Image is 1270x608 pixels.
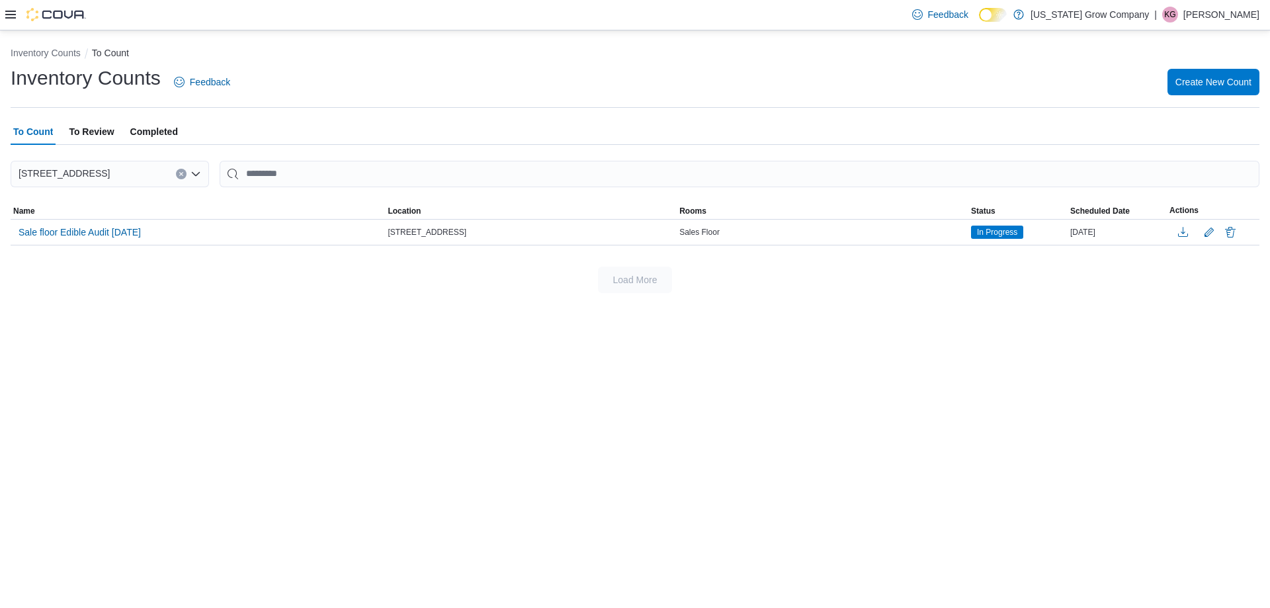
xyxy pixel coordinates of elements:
[971,206,995,216] span: Status
[1070,206,1130,216] span: Scheduled Date
[1162,7,1178,22] div: Kennan Goebel
[190,75,230,89] span: Feedback
[190,169,201,179] button: Open list of options
[220,161,1259,187] input: This is a search bar. After typing your query, hit enter to filter the results lower in the page.
[907,1,974,28] a: Feedback
[1068,224,1167,240] div: [DATE]
[1031,7,1149,22] p: [US_STATE] Grow Company
[677,224,968,240] div: Sales Floor
[13,222,146,242] button: Sale floor Edible Audit [DATE]
[19,226,141,239] span: Sale floor Edible Audit [DATE]
[388,206,421,216] span: Location
[176,169,187,179] button: Clear input
[69,118,114,145] span: To Review
[1169,205,1199,216] span: Actions
[613,273,657,286] span: Load More
[11,48,81,58] button: Inventory Counts
[13,118,53,145] span: To Count
[1175,75,1251,89] span: Create New Count
[1167,69,1259,95] button: Create New Count
[13,206,35,216] span: Name
[679,206,706,216] span: Rooms
[11,65,161,91] h1: Inventory Counts
[928,8,968,21] span: Feedback
[385,203,677,219] button: Location
[598,267,672,293] button: Load More
[1201,222,1217,242] button: Edit count details
[1154,7,1157,22] p: |
[92,48,129,58] button: To Count
[677,203,968,219] button: Rooms
[130,118,178,145] span: Completed
[26,8,86,21] img: Cova
[979,8,1007,22] input: Dark Mode
[1068,203,1167,219] button: Scheduled Date
[19,165,110,181] span: [STREET_ADDRESS]
[1164,7,1175,22] span: KG
[1183,7,1259,22] p: [PERSON_NAME]
[11,46,1259,62] nav: An example of EuiBreadcrumbs
[977,226,1017,238] span: In Progress
[169,69,235,95] a: Feedback
[388,227,466,238] span: [STREET_ADDRESS]
[971,226,1023,239] span: In Progress
[11,203,385,219] button: Name
[1222,224,1238,240] button: Delete
[968,203,1068,219] button: Status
